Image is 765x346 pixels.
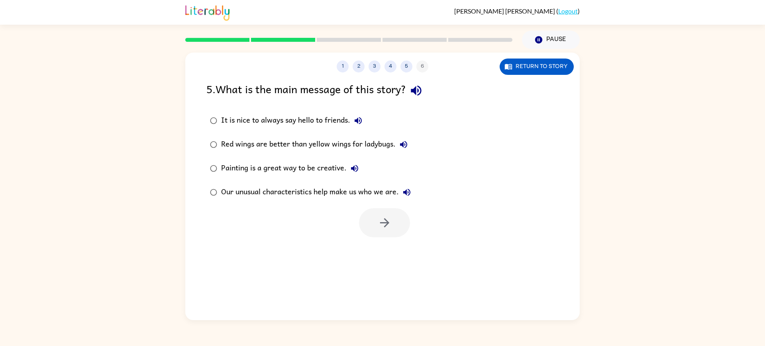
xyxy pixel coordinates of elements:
[558,7,578,15] a: Logout
[350,113,366,129] button: It is nice to always say hello to friends.
[396,137,412,152] button: Red wings are better than yellow wings for ladybugs.
[400,61,412,72] button: 5
[221,113,366,129] div: It is nice to always say hello to friends.
[384,61,396,72] button: 4
[454,7,556,15] span: [PERSON_NAME] [PERSON_NAME]
[347,160,363,176] button: Painting is a great way to be creative.
[337,61,349,72] button: 1
[522,31,580,49] button: Pause
[369,61,381,72] button: 3
[221,137,412,152] div: Red wings are better than yellow wings for ladybugs.
[221,160,363,176] div: Painting is a great way to be creative.
[399,184,415,200] button: Our unusual characteristics help make us who we are.
[221,184,415,200] div: Our unusual characteristics help make us who we are.
[206,80,559,101] div: 5 . What is the main message of this story?
[454,7,580,15] div: ( )
[185,3,229,21] img: Literably
[500,59,574,75] button: Return to story
[353,61,365,72] button: 2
